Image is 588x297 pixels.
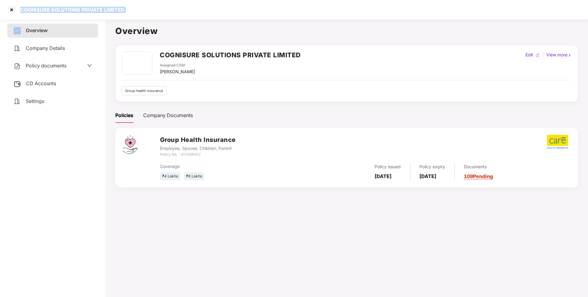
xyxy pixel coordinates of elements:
[160,172,180,181] div: ₹4 Lakhs
[13,27,21,35] img: svg+xml;base64,PHN2ZyB4bWxucz0iaHR0cDovL3d3dy53My5vcmcvMjAwMC9zdmciIHdpZHRoPSIyNCIgaGVpZ2h0PSIyNC...
[524,51,534,58] div: Edit
[160,152,236,158] div: Policy No. -
[547,135,569,149] img: care.png
[17,7,124,13] div: COGNISURE SOLUTIONS PRIVATE LIMITED
[160,145,236,152] div: Employee, Spouse, Children, Parent
[181,152,200,157] i: 97288052
[160,135,236,145] h3: Group Health Insurance
[115,24,578,38] h1: Overview
[115,112,133,119] div: Policies
[160,163,297,170] div: Coverage
[87,63,92,68] span: down
[419,163,445,170] div: Policy expiry
[123,135,137,154] img: svg+xml;base64,PHN2ZyB4bWxucz0iaHR0cDovL3d3dy53My5vcmcvMjAwMC9zdmciIHdpZHRoPSI0Ny43MTQiIGhlaWdodD...
[375,173,391,179] b: [DATE]
[26,27,48,33] span: Overview
[26,80,56,86] span: CD Accounts
[536,53,540,57] img: editIcon
[160,50,301,60] h2: COGNISURE SOLUTIONS PRIVATE LIMITED
[13,63,21,70] img: svg+xml;base64,PHN2ZyB4bWxucz0iaHR0cDovL3d3dy53My5vcmcvMjAwMC9zdmciIHdpZHRoPSIyNCIgaGVpZ2h0PSIyNC...
[184,172,204,181] div: ₹6 Lakhs
[143,112,193,119] div: Company Documents
[13,45,21,52] img: svg+xml;base64,PHN2ZyB4bWxucz0iaHR0cDovL3d3dy53My5vcmcvMjAwMC9zdmciIHdpZHRoPSIyNCIgaGVpZ2h0PSIyNC...
[122,86,166,95] div: Group health insurance
[545,51,573,58] div: View more
[26,63,67,69] span: Policy documents
[13,98,21,105] img: svg+xml;base64,PHN2ZyB4bWxucz0iaHR0cDovL3d3dy53My5vcmcvMjAwMC9zdmciIHdpZHRoPSIyNCIgaGVpZ2h0PSIyNC...
[541,51,545,58] div: |
[26,45,65,51] span: Company Details
[26,98,44,104] span: Settings
[160,68,195,75] div: [PERSON_NAME]
[375,163,401,170] div: Policy issued
[419,173,436,179] b: [DATE]
[160,63,195,68] div: Assigned CSM
[567,53,572,57] img: rightIcon
[13,80,21,88] img: svg+xml;base64,PHN2ZyB3aWR0aD0iMjUiIGhlaWdodD0iMjQiIHZpZXdCb3g9IjAgMCAyNSAyNCIgZmlsbD0ibm9uZSIgeG...
[464,173,493,179] a: 109 Pending
[464,163,493,170] div: Documents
